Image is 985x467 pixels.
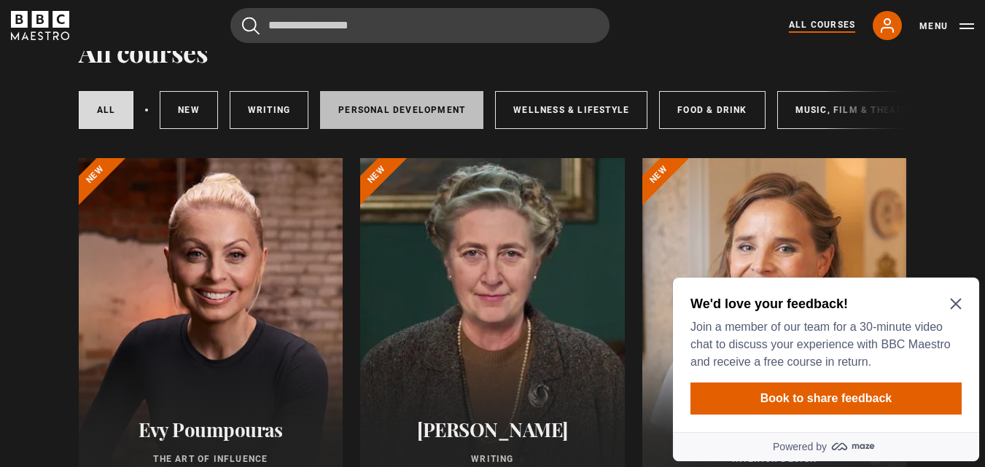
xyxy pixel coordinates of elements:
[660,418,889,441] h2: [PERSON_NAME]
[96,452,326,466] p: The Art of Influence
[242,17,260,35] button: Submit the search query
[777,91,933,129] a: Music, Film & Theatre
[79,36,209,67] h1: All courses
[23,47,289,99] p: Join a member of our team for a 30-minute video chat to discuss your experience with BBC Maestro ...
[230,8,610,43] input: Search
[789,18,855,33] a: All Courses
[659,91,765,129] a: Food & Drink
[378,452,607,466] p: Writing
[23,111,295,143] button: Book to share feedback
[378,418,607,441] h2: [PERSON_NAME]
[320,91,483,129] a: Personal Development
[23,23,289,41] h2: We'd love your feedback!
[6,6,312,189] div: Optional study invitation
[79,91,134,129] a: All
[11,11,69,40] svg: BBC Maestro
[283,26,295,38] button: Close Maze Prompt
[660,452,889,466] p: Interior Design
[230,91,308,129] a: Writing
[6,160,312,189] a: Powered by maze
[160,91,218,129] a: New
[919,19,974,34] button: Toggle navigation
[495,91,647,129] a: Wellness & Lifestyle
[96,418,326,441] h2: Evy Poumpouras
